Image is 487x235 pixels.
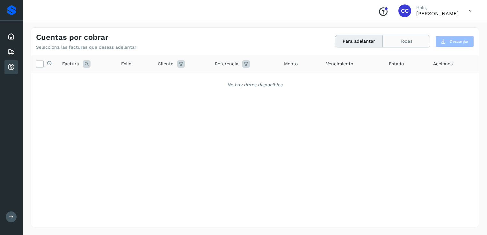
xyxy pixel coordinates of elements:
[383,35,430,47] button: Todas
[121,61,131,67] span: Folio
[62,61,79,67] span: Factura
[433,61,453,67] span: Acciones
[39,82,471,88] div: No hay datos disponibles
[389,61,404,67] span: Estado
[36,33,108,42] h4: Cuentas por cobrar
[4,60,18,74] div: Cuentas por cobrar
[215,61,238,67] span: Referencia
[335,35,383,47] button: Para adelantar
[416,11,459,17] p: Carlos Cardiel Castro
[450,39,469,44] span: Descargar
[4,45,18,59] div: Embarques
[158,61,173,67] span: Cliente
[36,45,136,50] p: Selecciona las facturas que deseas adelantar
[435,36,474,47] button: Descargar
[284,61,298,67] span: Monto
[4,30,18,44] div: Inicio
[326,61,353,67] span: Vencimiento
[416,5,459,11] p: Hola,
